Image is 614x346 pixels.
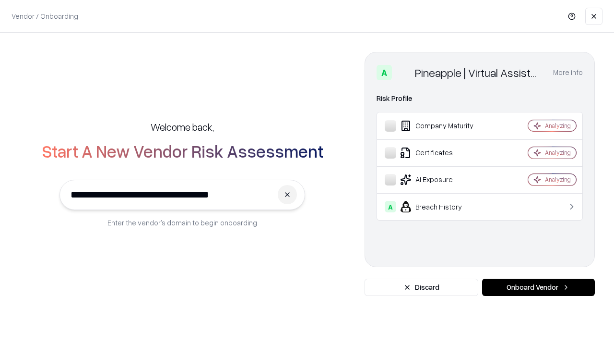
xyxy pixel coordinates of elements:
[385,201,499,212] div: Breach History
[482,279,595,296] button: Onboard Vendor
[385,120,499,132] div: Company Maturity
[365,279,478,296] button: Discard
[545,175,571,184] div: Analyzing
[107,218,257,228] p: Enter the vendor’s domain to begin onboarding
[385,201,396,212] div: A
[396,65,411,80] img: Pineapple | Virtual Assistant Agency
[151,120,214,134] h5: Welcome back,
[385,174,499,185] div: AI Exposure
[415,65,542,80] div: Pineapple | Virtual Assistant Agency
[545,148,571,157] div: Analyzing
[377,93,583,104] div: Risk Profile
[545,122,571,130] div: Analyzing
[385,147,499,159] div: Certificates
[42,141,323,161] h2: Start A New Vendor Risk Assessment
[377,65,392,80] div: A
[553,64,583,81] button: More info
[12,11,78,21] p: Vendor / Onboarding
